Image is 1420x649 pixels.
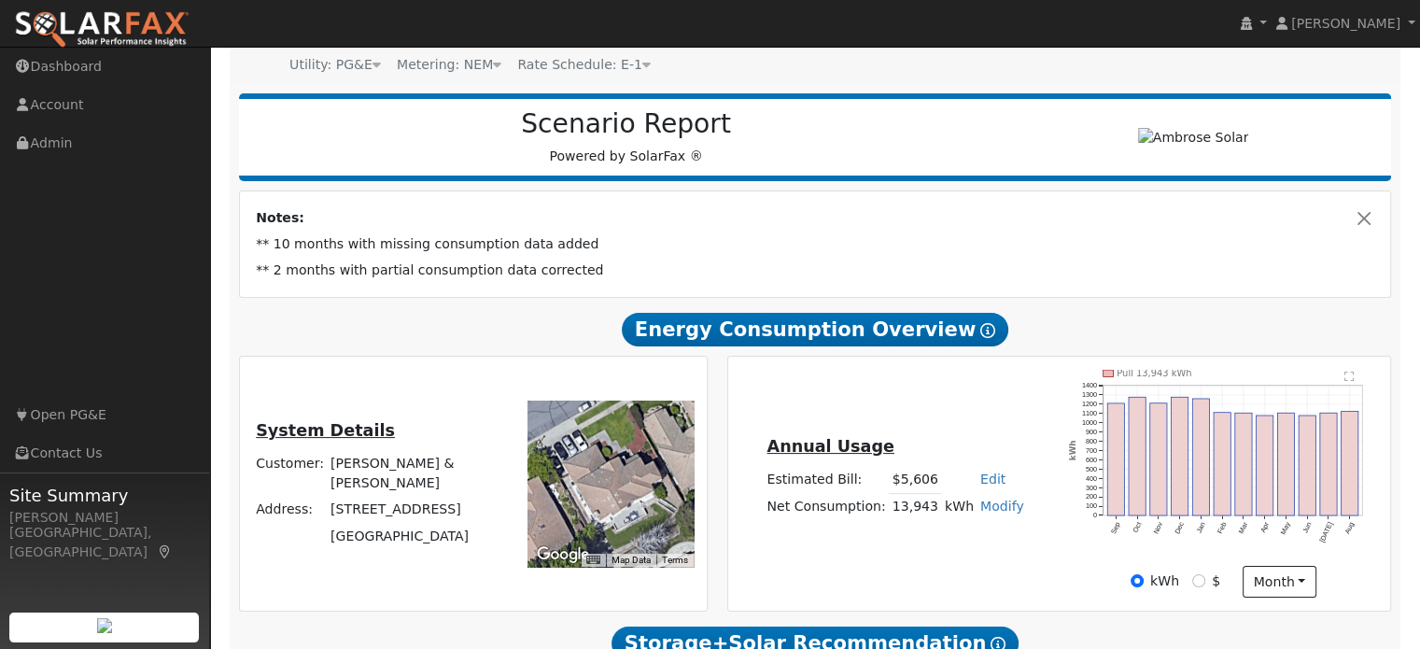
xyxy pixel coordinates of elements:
text: Nov [1152,520,1165,535]
rect: onclick="" [1107,403,1124,516]
text: 600 [1086,456,1097,464]
div: [PERSON_NAME] [9,508,200,528]
text: 800 [1086,437,1097,445]
text: 900 [1086,428,1097,436]
text: 300 [1086,484,1097,492]
text: [DATE] [1319,521,1336,544]
td: kWh [941,493,977,520]
a: Terms (opens in new tab) [662,555,688,565]
text: kWh [1069,440,1078,460]
rect: onclick="" [1129,397,1146,515]
text: Aug [1344,521,1357,536]
td: [STREET_ADDRESS] [328,497,502,523]
td: $5,606 [889,467,941,494]
rect: onclick="" [1236,413,1253,515]
td: [PERSON_NAME] & [PERSON_NAME] [328,451,502,497]
span: Site Summary [9,483,200,508]
td: Address: [253,497,328,523]
td: [GEOGRAPHIC_DATA] [328,523,502,549]
rect: onclick="" [1321,413,1338,515]
u: System Details [256,421,395,440]
text: Feb [1216,521,1229,535]
text: 700 [1086,446,1097,455]
label: kWh [1150,571,1179,591]
button: Map Data [612,554,651,567]
a: Edit [980,472,1005,487]
rect: onclick="" [1193,399,1210,516]
a: Map [157,544,174,559]
rect: onclick="" [1172,397,1188,515]
h2: Scenario Report [258,108,994,140]
text: 1100 [1082,409,1097,417]
text: Dec [1174,520,1187,535]
text: May [1280,520,1293,536]
img: retrieve [97,618,112,633]
a: Open this area in Google Maps (opens a new window) [532,543,594,567]
td: Customer: [253,451,328,497]
label: $ [1212,571,1220,591]
span: [PERSON_NAME] [1291,16,1400,31]
div: [GEOGRAPHIC_DATA], [GEOGRAPHIC_DATA] [9,523,200,562]
rect: onclick="" [1278,413,1295,515]
input: kWh [1131,574,1144,587]
td: ** 10 months with missing consumption data added [253,232,1378,258]
td: ** 2 months with partial consumption data corrected [253,258,1378,284]
rect: onclick="" [1150,402,1167,515]
td: 13,943 [889,493,941,520]
text: 0 [1093,511,1097,519]
div: Metering: NEM [397,55,501,75]
img: Google [532,543,594,567]
div: Utility: PG&E [289,55,381,75]
text: Apr [1259,520,1272,534]
img: SolarFax [14,10,190,49]
img: Ambrose Solar [1138,128,1249,148]
button: month [1243,566,1316,598]
text:  [1345,371,1356,382]
text: Oct [1132,521,1144,534]
input: $ [1192,574,1205,587]
text: 1000 [1082,418,1097,427]
text: 400 [1086,474,1097,483]
button: Close [1355,208,1374,228]
div: Powered by SolarFax ® [248,108,1005,166]
span: Energy Consumption Overview [622,313,1008,346]
button: Keyboard shortcuts [586,554,599,567]
text: Jan [1195,521,1207,535]
text: Mar [1238,520,1251,535]
u: Annual Usage [766,437,893,456]
text: 1200 [1082,400,1097,408]
text: Jun [1301,521,1314,535]
text: 100 [1086,501,1097,510]
strong: Notes: [256,210,304,225]
text: 1400 [1082,381,1097,389]
rect: onclick="" [1343,411,1359,515]
text: 200 [1086,493,1097,501]
td: Net Consumption: [764,493,889,520]
text: Sep [1109,521,1122,536]
td: Estimated Bill: [764,467,889,494]
span: Alias: HE1 [517,57,651,72]
text: Pull 13,943 kWh [1118,368,1193,378]
rect: onclick="" [1257,416,1273,515]
text: 1300 [1082,390,1097,399]
a: Modify [980,499,1024,514]
i: Show Help [980,323,995,338]
text: 500 [1086,465,1097,473]
rect: onclick="" [1300,416,1316,515]
rect: onclick="" [1215,412,1231,515]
